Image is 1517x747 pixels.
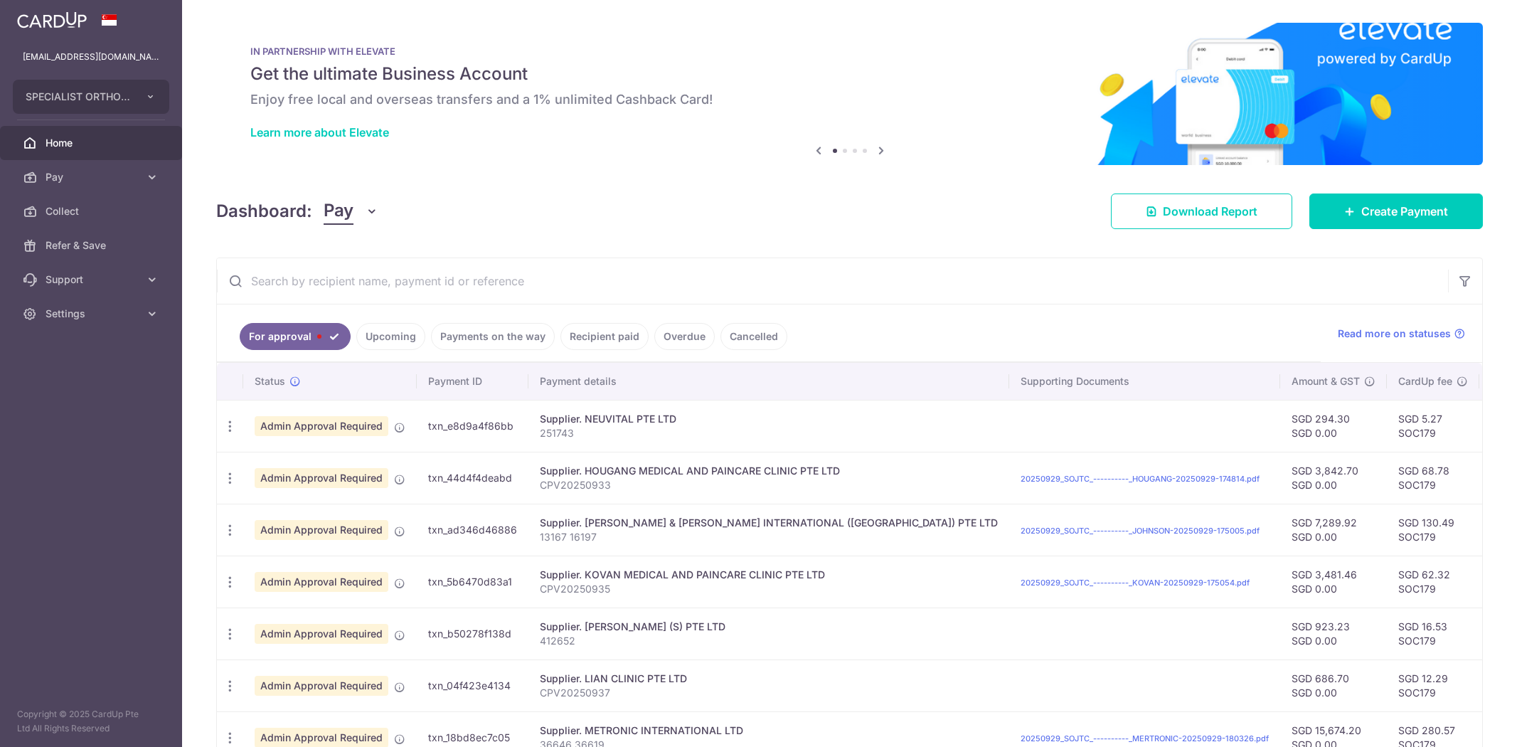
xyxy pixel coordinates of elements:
span: Download Report [1163,203,1257,220]
th: Supporting Documents [1009,363,1280,400]
a: 20250929_SOJTC_----------_KOVAN-20250929-175054.pdf [1021,578,1250,588]
iframe: Opens a widget where you can find more information [1426,704,1503,740]
img: Renovation banner [216,23,1483,165]
span: CardUp fee [1398,374,1452,388]
div: Supplier. METRONIC INTERNATIONAL LTD [540,724,998,738]
td: SGD 7,289.92 SGD 0.00 [1280,504,1387,556]
a: 20250929_SOJTC_----------_JOHNSON-20250929-175005.pdf [1021,526,1260,536]
p: 251743 [540,426,998,440]
span: Create Payment [1361,203,1448,220]
td: txn_b50278f138d [417,608,528,659]
td: SGD 130.49 SOC179 [1387,504,1479,556]
div: Supplier. HOUGANG MEDICAL AND PAINCARE CLINIC PTE LTD [540,464,998,478]
span: Admin Approval Required [255,676,388,696]
span: Support [46,272,139,287]
h5: Get the ultimate Business Account [250,63,1449,85]
td: txn_e8d9a4f86bb [417,400,528,452]
p: CPV20250937 [540,686,998,700]
div: Supplier. KOVAN MEDICAL AND PAINCARE CLINIC PTE LTD [540,568,998,582]
button: Pay [324,198,378,225]
a: Learn more about Elevate [250,125,389,139]
a: 20250929_SOJTC_----------_HOUGANG-20250929-174814.pdf [1021,474,1260,484]
a: Upcoming [356,323,425,350]
td: txn_ad346d46886 [417,504,528,556]
p: 13167 16197 [540,530,998,544]
p: CPV20250935 [540,582,998,596]
p: 412652 [540,634,998,648]
a: 20250929_SOJTC_----------_MERTRONIC-20250929-180326.pdf [1021,733,1269,743]
img: CardUp [17,11,87,28]
span: Admin Approval Required [255,624,388,644]
span: Status [255,374,285,388]
span: Collect [46,204,139,218]
a: Overdue [654,323,715,350]
td: SGD 923.23 SGD 0.00 [1280,608,1387,659]
span: SPECIALIST ORTHOPAEDIC JOINT TRAUMA CENTRE PTE. LTD. [26,90,131,104]
span: Admin Approval Required [255,520,388,540]
th: Payment details [528,363,1009,400]
th: Payment ID [417,363,528,400]
span: Refer & Save [46,238,139,253]
a: For approval [240,323,351,350]
td: SGD 12.29 SOC179 [1387,659,1479,711]
span: Home [46,136,139,150]
a: Create Payment [1309,194,1483,229]
td: SGD 62.32 SOC179 [1387,556,1479,608]
span: Pay [46,170,139,184]
td: SGD 5.27 SOC179 [1387,400,1479,452]
input: Search by recipient name, payment id or reference [217,258,1448,304]
a: Read more on statuses [1338,327,1465,341]
p: CPV20250933 [540,478,998,492]
a: Payments on the way [431,323,555,350]
button: SPECIALIST ORTHOPAEDIC JOINT TRAUMA CENTRE PTE. LTD. [13,80,169,114]
p: IN PARTNERSHIP WITH ELEVATE [250,46,1449,57]
td: SGD 68.78 SOC179 [1387,452,1479,504]
span: Admin Approval Required [255,468,388,488]
a: Download Report [1111,194,1292,229]
div: Supplier. LIAN CLINIC PTE LTD [540,672,998,686]
div: Supplier. [PERSON_NAME] & [PERSON_NAME] INTERNATIONAL ([GEOGRAPHIC_DATA]) PTE LTD [540,516,998,530]
td: SGD 3,481.46 SGD 0.00 [1280,556,1387,608]
span: Settings [46,307,139,321]
span: Admin Approval Required [255,416,388,436]
div: Supplier. NEUVITAL PTE LTD [540,412,998,426]
p: [EMAIL_ADDRESS][DOMAIN_NAME] [23,50,159,64]
td: SGD 686.70 SGD 0.00 [1280,659,1387,711]
span: Read more on statuses [1338,327,1451,341]
span: Admin Approval Required [255,572,388,592]
a: Cancelled [720,323,787,350]
td: txn_04f423e4134 [417,659,528,711]
td: SGD 16.53 SOC179 [1387,608,1479,659]
span: Amount & GST [1292,374,1360,388]
td: SGD 294.30 SGD 0.00 [1280,400,1387,452]
div: Supplier. [PERSON_NAME] (S) PTE LTD [540,620,998,634]
a: Recipient paid [560,323,649,350]
h6: Enjoy free local and overseas transfers and a 1% unlimited Cashback Card! [250,91,1449,108]
td: txn_5b6470d83a1 [417,556,528,608]
span: Pay [324,198,353,225]
h4: Dashboard: [216,198,312,224]
td: txn_44d4f4deabd [417,452,528,504]
td: SGD 3,842.70 SGD 0.00 [1280,452,1387,504]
